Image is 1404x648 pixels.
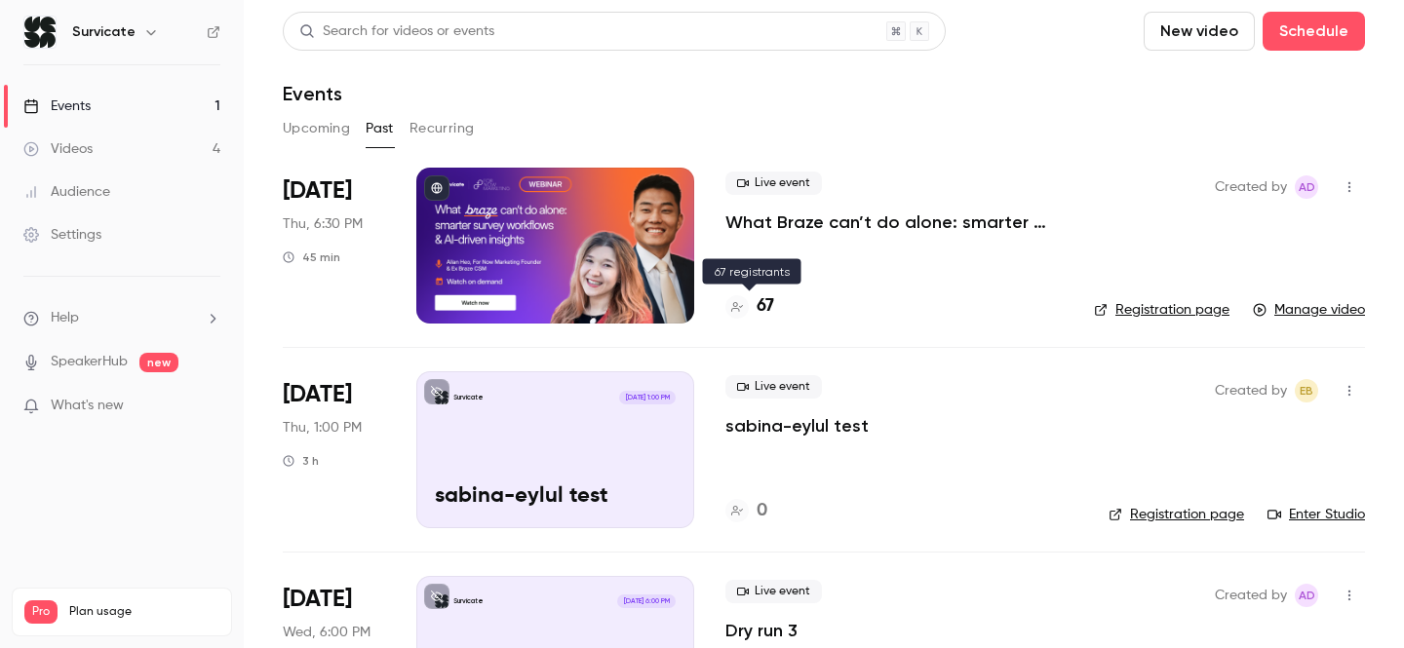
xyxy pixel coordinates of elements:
[725,375,822,399] span: Live event
[197,398,220,415] iframe: Noticeable Trigger
[283,418,362,438] span: Thu, 1:00 PM
[1144,12,1255,51] button: New video
[1300,379,1313,402] span: EB
[757,293,774,320] h4: 67
[1295,584,1318,607] span: Aleksandra Dworak
[435,484,676,510] p: sabina-eylul test
[409,113,475,144] button: Recurring
[1267,505,1365,524] a: Enter Studio
[1295,175,1318,199] span: Aleksandra Dworak
[725,580,822,603] span: Live event
[1094,300,1229,320] a: Registration page
[23,308,220,328] li: help-dropdown-opener
[1215,175,1287,199] span: Created by
[725,498,767,524] a: 0
[51,396,124,416] span: What's new
[283,453,319,469] div: 3 h
[1109,505,1244,524] a: Registration page
[1299,175,1315,199] span: AD
[139,353,178,372] span: new
[725,414,869,438] a: sabina-eylul test
[283,379,352,410] span: [DATE]
[283,168,385,324] div: Jun 26 Thu, 9:30 AM (America/Los Angeles)
[283,623,370,642] span: Wed, 6:00 PM
[283,82,342,105] h1: Events
[23,182,110,202] div: Audience
[24,17,56,48] img: Survicate
[283,249,340,265] div: 45 min
[72,22,136,42] h6: Survicate
[725,293,774,320] a: 67
[283,113,350,144] button: Upcoming
[69,604,219,620] span: Plan usage
[757,498,767,524] h4: 0
[24,600,58,624] span: Pro
[1263,12,1365,51] button: Schedule
[283,214,363,234] span: Thu, 6:30 PM
[283,584,352,615] span: [DATE]
[299,21,494,42] div: Search for videos or events
[416,371,694,527] a: sabina-eylul testSurvicate[DATE] 1:00 PMsabina-eylul test
[1215,379,1287,402] span: Created by
[725,619,798,642] a: Dry run 3
[23,96,91,116] div: Events
[725,210,1063,234] a: What Braze can’t do alone: smarter survey workflows & AI-driven insights
[51,308,79,328] span: Help
[453,393,484,402] p: Survicate
[51,352,128,372] a: SpeakerHub
[453,596,484,606] p: Survicate
[283,175,352,207] span: [DATE]
[617,594,675,608] span: [DATE] 6:00 PM
[1253,300,1365,320] a: Manage video
[366,113,394,144] button: Past
[23,139,93,159] div: Videos
[725,172,822,195] span: Live event
[619,391,675,404] span: [DATE] 1:00 PM
[23,225,101,245] div: Settings
[1295,379,1318,402] span: Eylul Beyazit
[1215,584,1287,607] span: Created by
[283,371,385,527] div: Jun 26 Thu, 1:00 PM (Europe/Warsaw)
[1299,584,1315,607] span: AD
